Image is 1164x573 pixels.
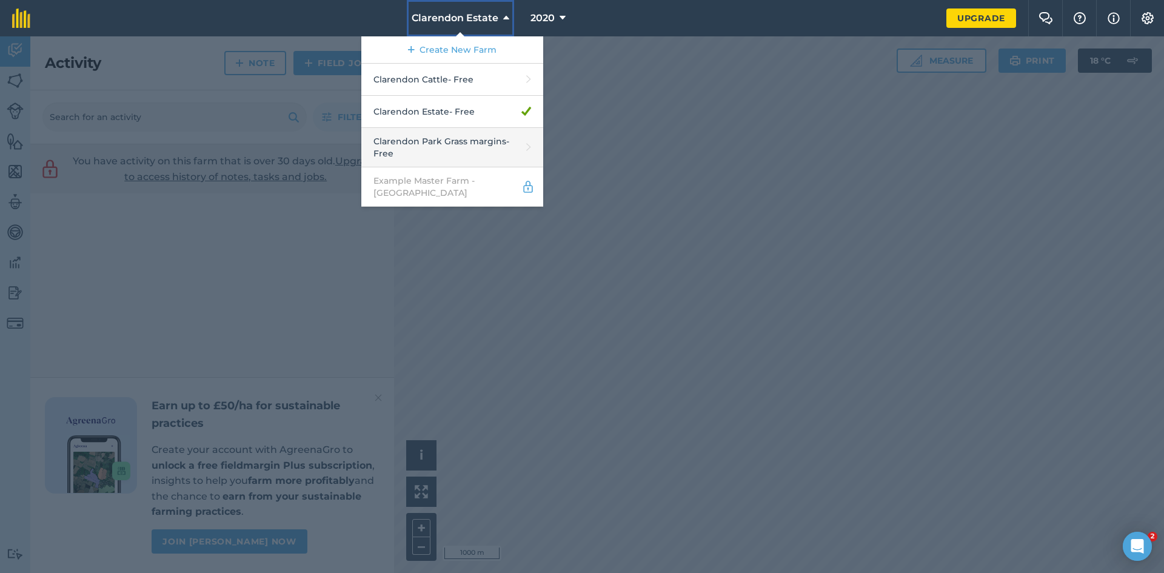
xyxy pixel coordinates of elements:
a: Clarendon Estate- Free [361,96,543,128]
img: A question mark icon [1072,12,1087,24]
img: Two speech bubbles overlapping with the left bubble in the forefront [1039,12,1053,24]
a: Create New Farm [361,36,543,64]
a: Clarendon Park Grass margins- Free [361,128,543,167]
img: fieldmargin Logo [12,8,30,28]
div: Open Intercom Messenger [1123,532,1152,561]
img: svg+xml;base64,PD94bWwgdmVyc2lvbj0iMS4wIiBlbmNvZGluZz0idXRmLTgiPz4KPCEtLSBHZW5lcmF0b3I6IEFkb2JlIE... [521,179,535,194]
a: Upgrade [946,8,1016,28]
a: Example Master Farm - [GEOGRAPHIC_DATA] [361,167,543,207]
span: 2 [1148,532,1157,541]
img: A cog icon [1140,12,1155,24]
span: Clarendon Estate [412,11,498,25]
img: svg+xml;base64,PHN2ZyB4bWxucz0iaHR0cDovL3d3dy53My5vcmcvMjAwMC9zdmciIHdpZHRoPSIxNyIgaGVpZ2h0PSIxNy... [1108,11,1120,25]
a: Clarendon Cattle- Free [361,64,543,96]
span: 2020 [530,11,555,25]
